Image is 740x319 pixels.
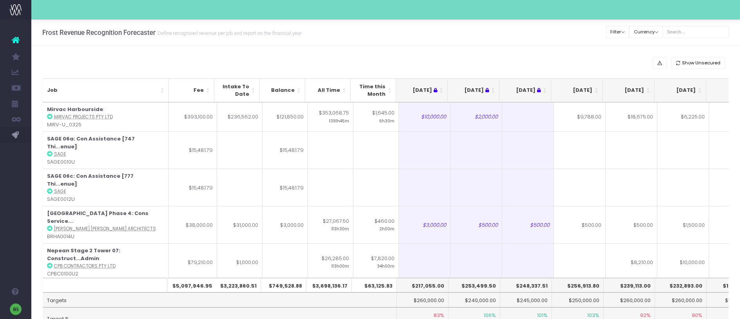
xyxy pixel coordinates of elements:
[47,106,103,113] strong: Mirvac Harbourside
[169,169,217,206] td: $15,481.79
[54,114,113,120] abbr: Mirvac Projects Pty Ltd
[43,102,169,132] td: : MIRV-U_0325
[554,102,606,132] td: $9,788.00
[306,278,352,293] th: $3,698,136.17
[262,169,308,206] td: $15,481.79
[42,29,302,36] h3: Frost Revenue Recognition Forecaster
[54,226,156,232] abbr: Brewster Hjorth Architects
[655,278,707,293] th: $232,893.00
[352,278,397,293] th: $63,125.83
[47,172,134,188] strong: SAGE 06c: Con Assistance [777 Thi...enue]
[604,278,655,293] th: $239,113.00
[331,225,349,232] small: 113h30m
[217,206,262,243] td: $31,000.00
[351,78,396,102] th: Time this Month: activate to sort column ascending
[10,303,22,315] img: images/default_profile_image.png
[500,292,552,307] td: $245,000.00
[217,243,262,281] td: $1,000.00
[399,206,451,243] td: $3,000.00
[551,78,603,102] th: Sep 25: activate to sort column ascending
[43,292,397,307] td: Targets
[499,78,551,102] th: Aug 25 : activate to sort column ascending
[379,117,394,124] small: 6h30m
[655,78,706,102] th: Nov 25: activate to sort column ascending
[377,262,394,269] small: 34h00m
[657,243,709,281] td: $10,000.00
[47,135,135,150] strong: SAGE 06a: Con Assistance [747 Thi...enue]
[47,210,148,225] strong: [GEOGRAPHIC_DATA] Phase 4: Cons Service...
[500,278,552,293] th: $248,337.51
[353,243,399,281] td: $7,820.00
[606,206,657,243] td: $500.00
[662,26,729,38] input: Search...
[169,102,217,132] td: $393,100.00
[682,60,720,66] span: Show Unsecured
[329,117,349,124] small: 1391h45m
[606,102,657,132] td: $18,675.00
[169,206,217,243] td: $38,000.00
[448,78,499,102] th: Jul 25 : activate to sort column ascending
[262,206,308,243] td: $3,000.00
[308,102,353,132] td: $353,068.75
[43,169,169,206] td: : SAGE0012U
[606,26,630,38] button: Filter
[43,131,169,169] td: : SAGE0010U
[552,292,604,307] td: $250,000.00
[308,243,353,281] td: $26,285.00
[169,243,217,281] td: $79,210.00
[214,78,260,102] th: Intake To Date: activate to sort column ascending
[47,247,120,262] strong: Nepean Stage 2 Tower 07: Construct...Admin
[54,188,66,195] abbr: SAGE
[671,57,725,69] button: Show Unsecured
[657,102,709,132] td: $6,225.00
[262,102,308,132] td: $121,850.00
[43,206,169,243] td: : BRHA0014U
[554,206,606,243] td: $500.00
[169,131,217,169] td: $15,481.79
[261,278,306,293] th: $749,528.88
[43,78,169,102] th: Job: activate to sort column ascending
[451,102,502,132] td: $2,000.00
[629,26,663,38] button: Currency
[169,78,214,102] th: Fee: activate to sort column ascending
[379,225,394,232] small: 2h00m
[451,206,502,243] td: $500.00
[54,151,66,157] abbr: SAGE
[308,206,353,243] td: $27,067.50
[156,29,302,36] small: Define recognised revenue per job and report on the financial year
[552,278,604,293] th: $256,913.80
[396,78,448,102] th: Jun 25 : activate to sort column ascending
[217,102,262,132] td: $236,562.00
[606,243,657,281] td: $8,210.00
[397,278,449,293] th: $217,055.00
[655,292,707,307] td: $260,000.00
[168,278,217,293] th: $5,097,946.95
[54,263,116,269] abbr: CPB Contractors Pty Ltd
[603,78,655,102] th: Oct 25: activate to sort column ascending
[353,206,399,243] td: $460.00
[397,292,449,307] td: $260,000.00
[305,78,351,102] th: All Time: activate to sort column ascending
[502,206,554,243] td: $500.00
[260,78,305,102] th: Balance: activate to sort column ascending
[604,292,655,307] td: $260,000.00
[399,102,451,132] td: $10,000.00
[353,102,399,132] td: $1,645.00
[331,262,349,269] small: 113h00m
[215,278,261,293] th: $3,223,860.51
[657,206,709,243] td: $1,500.00
[449,278,500,293] th: $253,499.50
[43,243,169,281] td: : CPBC0100U2
[262,131,308,169] td: $15,481.79
[449,292,500,307] td: $240,000.00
